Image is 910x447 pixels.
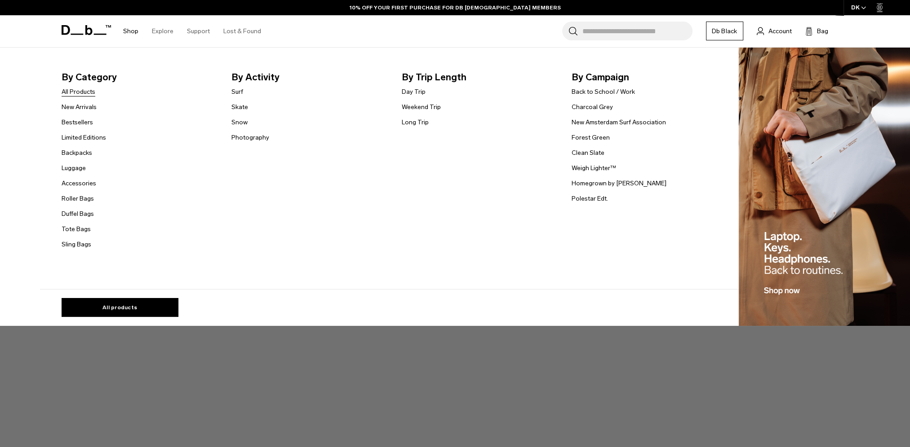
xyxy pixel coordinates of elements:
a: Weigh Lighter™ [572,163,616,173]
a: Homegrown by [PERSON_NAME] [572,179,666,188]
a: Roller Bags [62,194,94,203]
a: Luggage [62,163,86,173]
a: Bestsellers [62,118,93,127]
a: Tote Bags [62,224,91,234]
span: By Campaign [572,70,728,84]
a: Accessories [62,179,96,188]
a: New Arrivals [62,102,97,112]
a: Polestar Edt. [572,194,608,203]
a: Clean Slate [572,148,604,158]
a: Limited Editions [62,133,106,142]
a: Sling Bags [62,240,91,249]
a: Db Black [706,22,743,40]
a: Backpacks [62,148,92,158]
span: Bag [817,26,828,36]
a: Photography [231,133,269,142]
a: Weekend Trip [402,102,441,112]
a: Surf [231,87,243,96]
button: Bag [805,26,828,36]
a: Snow [231,118,248,127]
a: Shop [123,15,138,47]
a: Lost & Found [223,15,261,47]
a: Duffel Bags [62,209,94,219]
a: Forest Green [572,133,610,142]
a: Charcoal Grey [572,102,613,112]
a: Day Trip [402,87,426,96]
a: All products [62,298,178,317]
a: 10% OFF YOUR FIRST PURCHASE FOR DB [DEMOGRAPHIC_DATA] MEMBERS [350,4,561,12]
span: By Trip Length [402,70,558,84]
a: Back to School / Work [572,87,635,96]
span: By Activity [231,70,387,84]
a: Explore [152,15,173,47]
span: By Category [62,70,218,84]
a: Long Trip [402,118,429,127]
a: Support [187,15,210,47]
nav: Main Navigation [116,15,268,47]
span: Account [768,26,792,36]
a: Account [757,26,792,36]
a: All Products [62,87,95,96]
a: New Amsterdam Surf Association [572,118,666,127]
a: Skate [231,102,248,112]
